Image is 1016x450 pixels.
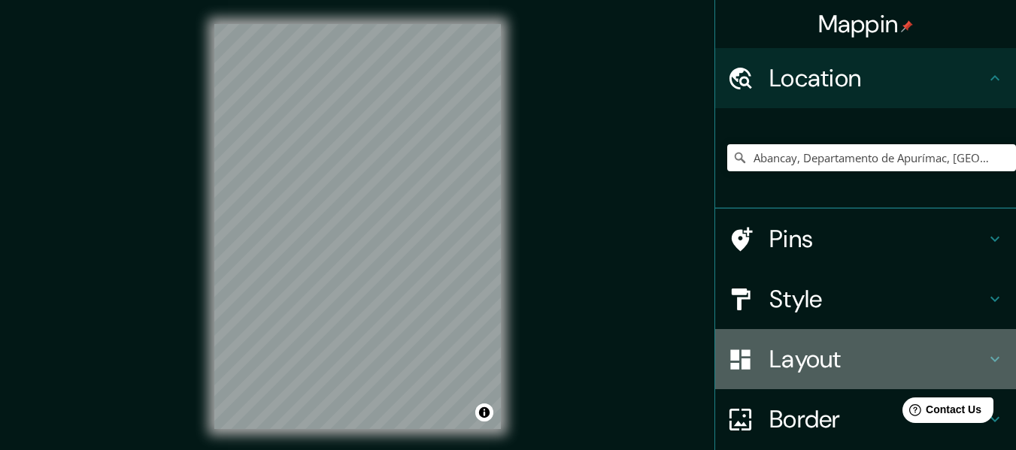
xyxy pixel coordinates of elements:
h4: Style [769,284,986,314]
h4: Layout [769,344,986,374]
button: Toggle attribution [475,403,493,421]
div: Style [715,269,1016,329]
h4: Mappin [818,9,914,39]
h4: Border [769,404,986,434]
div: Layout [715,329,1016,389]
iframe: Help widget launcher [882,391,999,433]
h4: Location [769,63,986,93]
input: Pick your city or area [727,144,1016,171]
div: Pins [715,209,1016,269]
div: Location [715,48,1016,108]
img: pin-icon.png [901,20,913,32]
h4: Pins [769,224,986,254]
div: Border [715,389,1016,449]
canvas: Map [214,24,501,429]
